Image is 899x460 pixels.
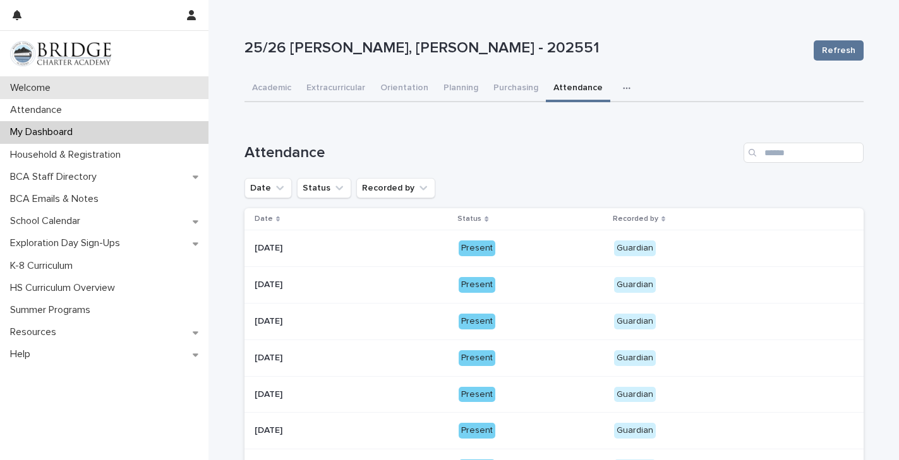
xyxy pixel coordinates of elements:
p: 25/26 [PERSON_NAME], [PERSON_NAME] - 202551 [244,39,804,57]
div: Guardian [614,240,656,256]
p: School Calendar [5,215,90,227]
tr: [DATE][DATE] PresentGuardian [244,303,864,339]
button: Planning [436,76,486,102]
button: Purchasing [486,76,546,102]
p: [DATE] [255,277,285,290]
div: Guardian [614,387,656,403]
button: Attendance [546,76,610,102]
p: K-8 Curriculum [5,260,83,272]
p: Status [457,212,481,226]
p: Household & Registration [5,149,131,161]
tr: [DATE][DATE] PresentGuardian [244,339,864,376]
button: Academic [244,76,299,102]
tr: [DATE][DATE] PresentGuardian [244,376,864,413]
p: Help [5,348,40,360]
p: Summer Programs [5,304,100,316]
button: Status [297,178,351,198]
div: Guardian [614,350,656,366]
p: [DATE] [255,423,285,436]
p: Attendance [5,104,72,116]
p: My Dashboard [5,126,83,138]
p: HS Curriculum Overview [5,282,125,294]
p: [DATE] [255,350,285,363]
p: Recorded by [613,212,658,226]
tr: [DATE][DATE] PresentGuardian [244,230,864,267]
div: Present [459,314,495,329]
button: Recorded by [356,178,435,198]
p: Exploration Day Sign-Ups [5,237,130,249]
p: BCA Staff Directory [5,171,107,183]
button: Date [244,178,292,198]
div: Present [459,350,495,366]
span: Refresh [822,44,855,57]
div: Present [459,277,495,293]
div: Present [459,387,495,403]
p: Welcome [5,82,61,94]
p: [DATE] [255,387,285,400]
p: Date [255,212,273,226]
p: [DATE] [255,240,285,254]
p: Resources [5,326,66,338]
button: Extracurricular [299,76,373,102]
p: [DATE] [255,314,285,327]
div: Present [459,423,495,439]
img: V1C1m3IdTEidaUdm9Hs0 [10,41,111,66]
button: Refresh [814,40,864,61]
input: Search [744,143,864,163]
div: Guardian [614,277,656,293]
button: Orientation [373,76,436,102]
tr: [DATE][DATE] PresentGuardian [244,267,864,304]
div: Guardian [614,423,656,439]
tr: [DATE][DATE] PresentGuardian [244,413,864,449]
p: BCA Emails & Notes [5,193,109,205]
div: Guardian [614,314,656,329]
div: Present [459,240,495,256]
h1: Attendance [244,144,739,162]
